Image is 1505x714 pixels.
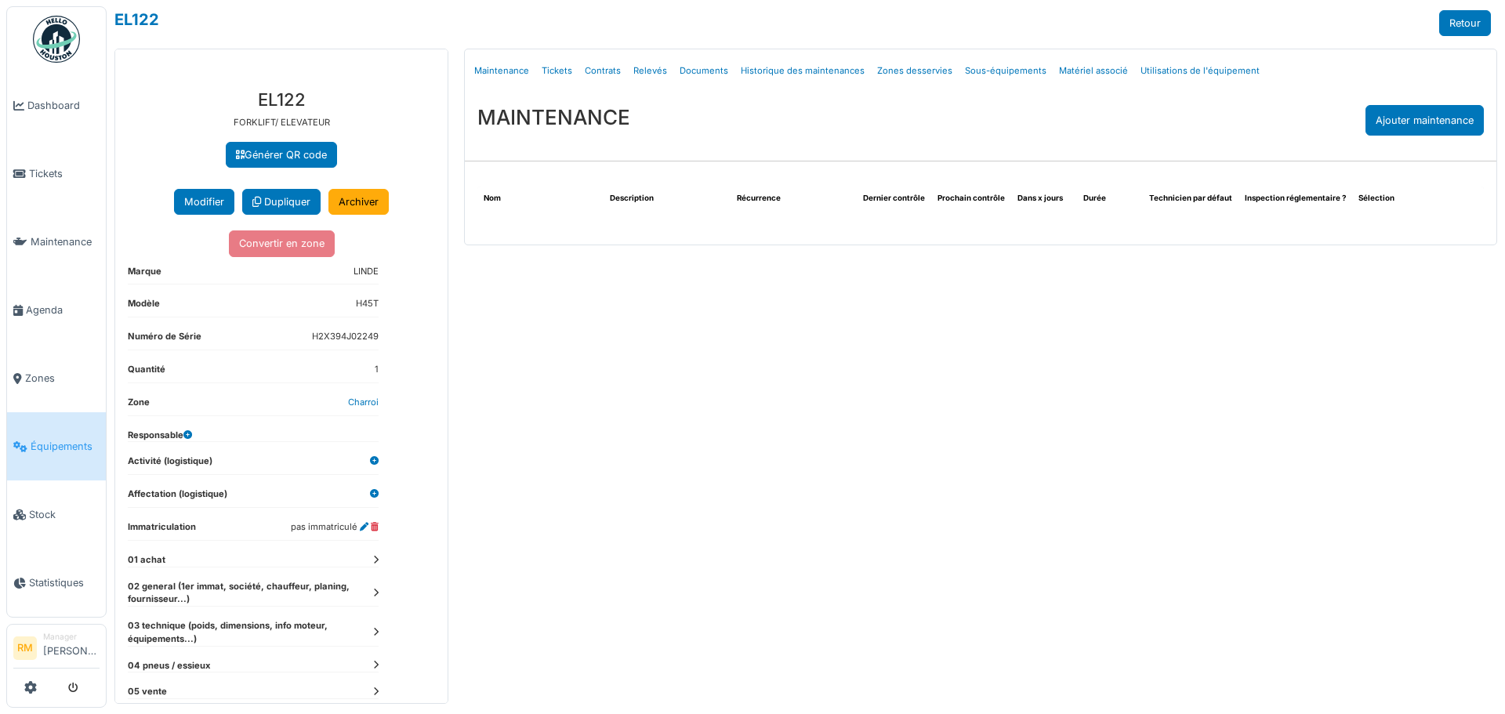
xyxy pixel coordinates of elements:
span: Dashboard [27,98,100,113]
a: Documents [673,53,734,89]
dd: pas immatriculé [291,520,379,534]
th: Technicien par défaut [1143,187,1238,211]
a: Matériel associé [1053,53,1134,89]
a: EL122 [114,10,159,29]
a: Maintenance [7,208,106,276]
a: Charroi [348,397,379,408]
div: Manager [43,631,100,643]
th: Dans x jours [1011,187,1077,211]
span: Tickets [29,166,100,181]
span: Zones [25,371,100,386]
li: [PERSON_NAME] [43,631,100,665]
dt: Modèle [128,297,160,317]
a: Archiver [328,189,389,215]
dt: 03 technique (poids, dimensions, info moteur, équipements...) [128,619,379,646]
dt: Affectation (logistique) [128,487,227,507]
a: Dupliquer [242,189,321,215]
th: Durée [1077,187,1143,211]
h3: MAINTENANCE [477,105,630,129]
span: Agenda [26,303,100,317]
a: Relevés [627,53,673,89]
a: Retour [1439,10,1491,36]
button: Modifier [174,189,234,215]
th: Description [604,187,730,211]
dt: Responsable [128,429,192,442]
a: Tickets [7,140,106,208]
p: FORKLIFT/ ELEVATEUR [128,116,435,129]
dt: Immatriculation [128,520,196,540]
dt: 02 general (1er immat, société, chauffeur, planing, fournisseur...) [128,580,379,607]
dd: H45T [356,297,379,310]
dt: Zone [128,396,150,415]
span: Maintenance [31,234,100,249]
img: Badge_color-CXgf-gQk.svg [33,16,80,63]
a: Agenda [7,276,106,344]
span: Stock [29,507,100,522]
a: Dashboard [7,71,106,140]
span: Équipements [31,439,100,454]
a: Stock [7,480,106,549]
dt: 01 achat [128,553,379,567]
a: Historique des maintenances [734,53,871,89]
a: RM Manager[PERSON_NAME] [13,631,100,669]
a: Zones desservies [871,53,959,89]
dd: H2X394J02249 [312,330,379,343]
a: Utilisations de l'équipement [1134,53,1266,89]
h3: EL122 [128,89,435,110]
dt: 05 vente [128,685,379,698]
dd: LINDE [354,265,379,278]
th: Nom [477,187,604,211]
dt: Activité (logistique) [128,455,212,474]
a: Statistiques [7,549,106,617]
a: Sous-équipements [959,53,1053,89]
a: Zones [7,344,106,412]
dt: Quantité [128,363,165,382]
th: Récurrence [731,187,857,211]
dt: 04 pneus / essieux [128,659,379,672]
th: Dernier contrôle [857,187,931,211]
span: Statistiques [29,575,100,590]
li: RM [13,636,37,660]
th: Inspection réglementaire ? [1238,187,1352,211]
div: Ajouter maintenance [1365,105,1484,136]
a: Générer QR code [226,142,337,168]
a: Équipements [7,412,106,480]
a: Contrats [578,53,627,89]
dt: Marque [128,265,161,285]
th: Sélection [1352,187,1418,211]
a: Tickets [535,53,578,89]
dd: 1 [375,363,379,376]
th: Prochain contrôle [931,187,1011,211]
dt: Numéro de Série [128,330,201,350]
a: Maintenance [468,53,535,89]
